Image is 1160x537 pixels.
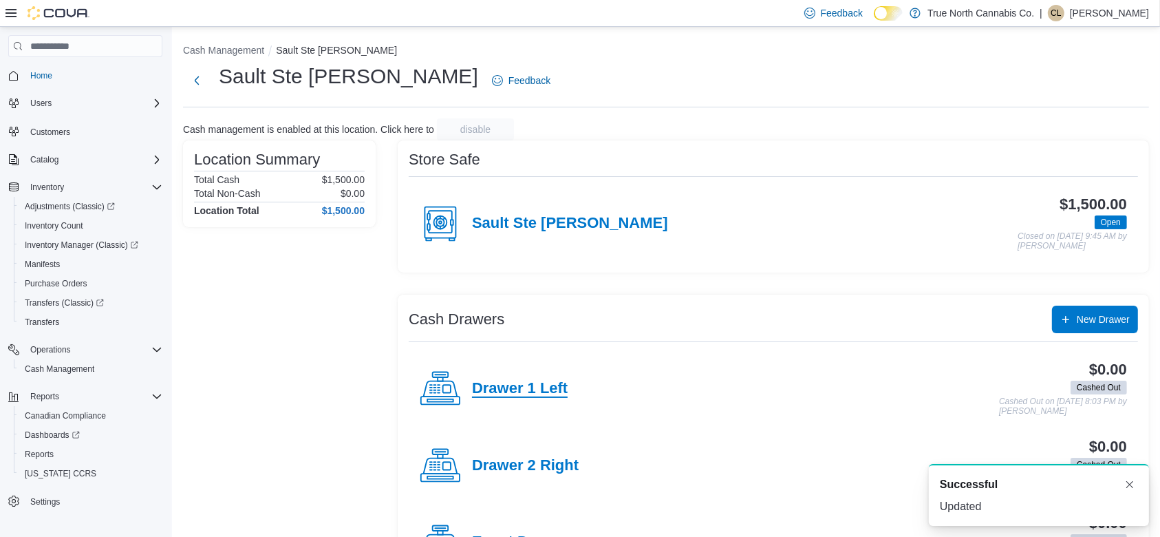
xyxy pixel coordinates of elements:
[30,154,58,165] span: Catalog
[508,74,550,87] span: Feedback
[409,151,480,168] h3: Store Safe
[25,67,162,84] span: Home
[940,476,998,493] span: Successful
[1071,381,1127,394] span: Cashed Out
[30,344,71,355] span: Operations
[19,256,65,273] a: Manifests
[19,237,162,253] span: Inventory Manager (Classic)
[25,341,162,358] span: Operations
[19,314,65,330] a: Transfers
[14,425,168,445] a: Dashboards
[25,95,162,112] span: Users
[14,255,168,274] button: Manifests
[19,361,162,377] span: Cash Management
[472,457,579,475] h4: Drawer 2 Right
[19,408,111,424] a: Canadian Compliance
[25,179,162,196] span: Inventory
[183,45,264,56] button: Cash Management
[19,446,162,463] span: Reports
[3,121,168,141] button: Customers
[19,218,162,234] span: Inventory Count
[927,5,1034,21] p: True North Cannabis Co.
[14,445,168,464] button: Reports
[1051,5,1061,21] span: CL
[183,67,211,94] button: Next
[19,218,89,234] a: Inventory Count
[3,94,168,113] button: Users
[1060,196,1127,213] h3: $1,500.00
[472,380,568,398] h4: Drawer 1 Left
[19,237,144,253] a: Inventory Manager (Classic)
[25,449,54,460] span: Reports
[19,465,102,482] a: [US_STATE] CCRS
[14,235,168,255] a: Inventory Manager (Classic)
[30,391,59,402] span: Reports
[25,494,65,510] a: Settings
[194,188,261,199] h6: Total Non-Cash
[1101,216,1121,229] span: Open
[14,216,168,235] button: Inventory Count
[409,311,504,328] h3: Cash Drawers
[25,123,162,140] span: Customers
[25,341,76,358] button: Operations
[1070,5,1149,21] p: [PERSON_NAME]
[25,297,104,308] span: Transfers (Classic)
[1048,5,1064,21] div: Charity Larocque
[1089,361,1127,378] h3: $0.00
[19,314,162,330] span: Transfers
[194,151,320,168] h3: Location Summary
[19,198,120,215] a: Adjustments (Classic)
[19,408,162,424] span: Canadian Compliance
[19,275,93,292] a: Purchase Orders
[30,127,70,138] span: Customers
[3,178,168,197] button: Inventory
[25,220,83,231] span: Inventory Count
[219,63,478,90] h1: Sault Ste [PERSON_NAME]
[25,388,65,405] button: Reports
[28,6,89,20] img: Cova
[25,151,64,168] button: Catalog
[1077,381,1121,394] span: Cashed Out
[940,476,1138,493] div: Notification
[25,317,59,328] span: Transfers
[30,182,64,193] span: Inventory
[14,464,168,483] button: [US_STATE] CCRS
[25,201,115,212] span: Adjustments (Classic)
[19,427,162,443] span: Dashboards
[19,295,162,311] span: Transfers (Classic)
[3,150,168,169] button: Catalog
[1121,476,1138,493] button: Dismiss toast
[19,446,59,463] a: Reports
[25,364,94,375] span: Cash Management
[25,410,106,421] span: Canadian Compliance
[486,67,556,94] a: Feedback
[14,274,168,293] button: Purchase Orders
[30,98,52,109] span: Users
[25,67,58,84] a: Home
[25,151,162,168] span: Catalog
[19,465,162,482] span: Washington CCRS
[1077,313,1130,326] span: New Drawer
[341,188,365,199] p: $0.00
[183,124,434,135] p: Cash management is enabled at this location. Click here to
[322,205,365,216] h4: $1,500.00
[25,468,96,479] span: [US_STATE] CCRS
[194,174,239,185] h6: Total Cash
[25,259,60,270] span: Manifests
[1052,306,1138,333] button: New Drawer
[25,124,76,140] a: Customers
[1095,215,1127,229] span: Open
[25,240,138,251] span: Inventory Manager (Classic)
[1018,232,1127,251] p: Closed on [DATE] 9:45 AM by [PERSON_NAME]
[25,430,80,441] span: Dashboards
[1089,439,1127,455] h3: $0.00
[999,397,1127,416] p: Cashed Out on [DATE] 8:03 PM by [PERSON_NAME]
[322,174,365,185] p: $1,500.00
[940,498,1138,515] div: Updated
[14,197,168,216] a: Adjustments (Classic)
[19,198,162,215] span: Adjustments (Classic)
[19,275,162,292] span: Purchase Orders
[183,43,1149,60] nav: An example of EuiBreadcrumbs
[19,427,85,443] a: Dashboards
[874,6,903,21] input: Dark Mode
